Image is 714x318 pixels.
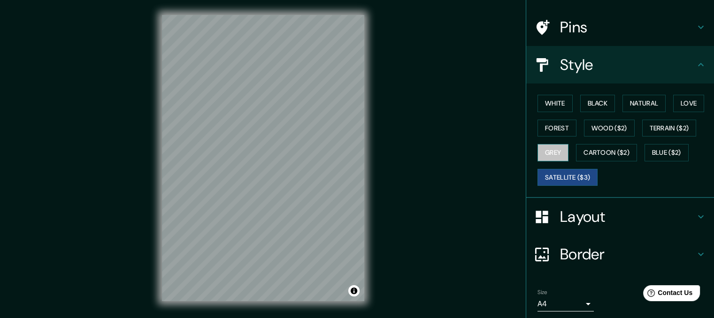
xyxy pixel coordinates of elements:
iframe: Help widget launcher [630,281,704,308]
button: Forest [537,120,576,137]
h4: Pins [560,18,695,37]
button: Toggle attribution [348,285,360,296]
button: Natural [622,95,666,112]
div: Layout [526,198,714,235]
div: Pins [526,8,714,46]
h4: Layout [560,207,695,226]
h4: Border [560,245,695,264]
label: Size [537,288,547,296]
button: Blue ($2) [645,144,689,161]
div: A4 [537,296,594,311]
div: Style [526,46,714,83]
canvas: Map [162,15,364,301]
h4: Style [560,55,695,74]
button: Black [580,95,615,112]
button: Cartoon ($2) [576,144,637,161]
button: Satellite ($3) [537,169,598,186]
button: Grey [537,144,568,161]
button: White [537,95,573,112]
button: Wood ($2) [584,120,635,137]
div: Border [526,235,714,273]
button: Love [673,95,704,112]
button: Terrain ($2) [642,120,697,137]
